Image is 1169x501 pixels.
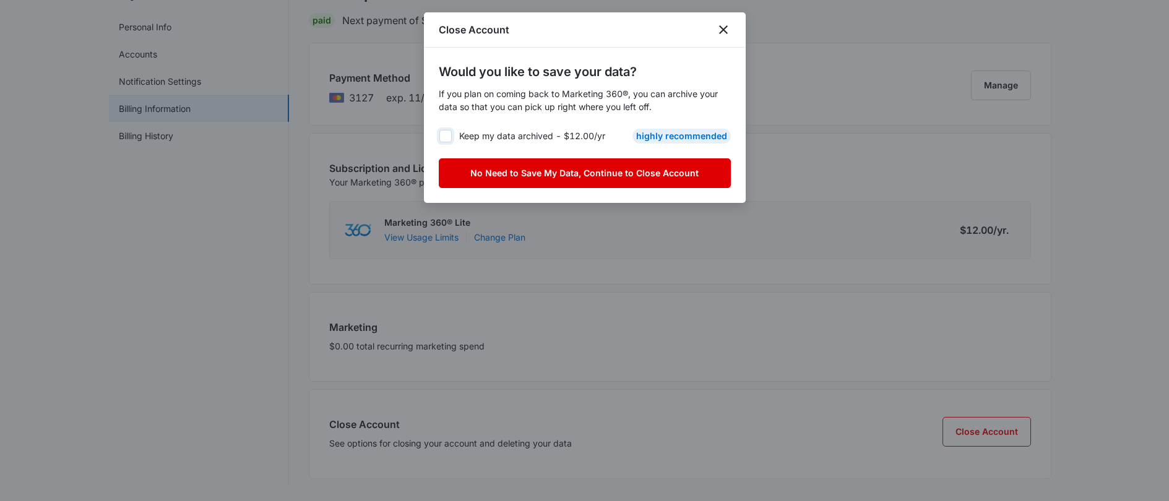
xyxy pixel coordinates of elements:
div: HIGHLY RECOMMENDED [632,129,731,143]
button: No Need to Save My Data, Continue to Close Account [439,158,731,188]
button: close [716,22,731,37]
h5: Would you like to save your data? [439,62,731,81]
label: Keep my data archived - $12.00/yr [439,129,605,142]
p: If you plan on coming back to Marketing 360®, you can archive your data so that you can pick up r... [439,87,731,113]
h1: Close Account [439,22,509,37]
